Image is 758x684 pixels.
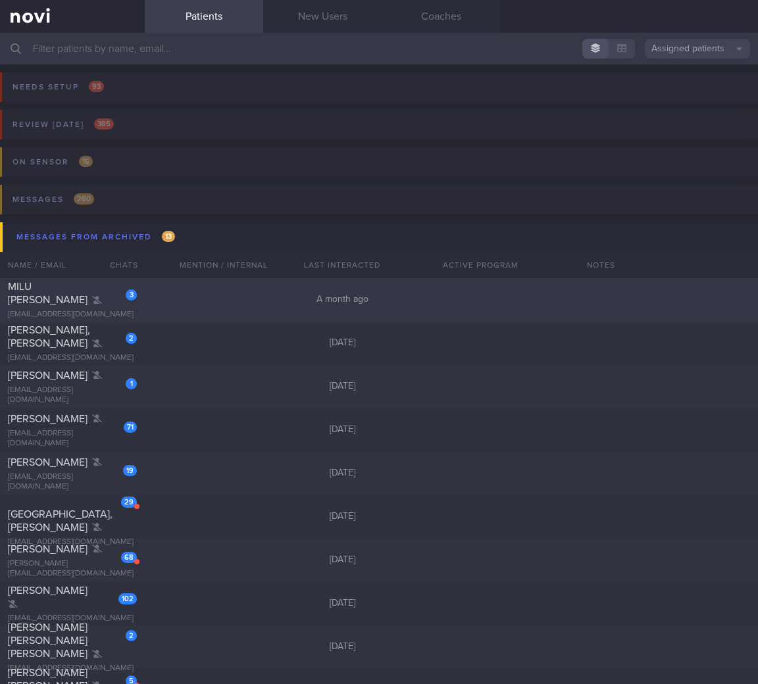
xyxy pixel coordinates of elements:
div: 2 [126,333,137,344]
div: [EMAIL_ADDRESS][DOMAIN_NAME] [8,429,137,449]
div: On sensor [9,153,96,171]
span: 13 [162,231,175,242]
div: 3 [126,289,137,301]
div: Notes [579,252,758,278]
div: [DATE] [283,511,401,523]
div: [DATE] [283,554,401,566]
span: 16 [79,156,93,167]
div: [PERSON_NAME][EMAIL_ADDRESS][DOMAIN_NAME] [8,559,137,579]
div: [EMAIL_ADDRESS][DOMAIN_NAME] [8,537,137,547]
div: Active Program [401,252,559,278]
div: [EMAIL_ADDRESS][DOMAIN_NAME] [8,614,137,623]
div: [EMAIL_ADDRESS][DOMAIN_NAME] [8,664,137,673]
div: [DATE] [283,641,401,653]
span: [PERSON_NAME] [8,414,88,424]
div: [EMAIL_ADDRESS][DOMAIN_NAME] [8,385,137,405]
button: Assigned patients [645,39,750,59]
span: 385 [94,118,114,130]
div: Review [DATE] [9,116,117,134]
div: 29 [121,497,137,508]
span: [PERSON_NAME] [PERSON_NAME] [PERSON_NAME] [8,622,88,659]
div: Messages from Archived [13,228,178,246]
span: [GEOGRAPHIC_DATA], [PERSON_NAME] [8,509,113,533]
div: A month ago [283,294,401,306]
div: 2 [126,630,137,641]
div: [EMAIL_ADDRESS][DOMAIN_NAME] [8,472,137,492]
div: [EMAIL_ADDRESS][DOMAIN_NAME] [8,353,137,363]
div: 71 [124,422,137,433]
div: [EMAIL_ADDRESS][DOMAIN_NAME] [8,310,137,320]
span: 280 [74,193,94,205]
div: 19 [123,465,137,476]
div: [DATE] [283,381,401,393]
span: [PERSON_NAME] [8,585,88,596]
div: 68 [121,552,137,563]
div: Last Interacted [283,252,401,278]
span: [PERSON_NAME] [8,544,88,554]
span: MILU [PERSON_NAME] [8,281,88,305]
div: Chats [92,252,145,278]
div: [DATE] [283,424,401,436]
span: 93 [89,81,104,92]
span: [PERSON_NAME] [8,370,88,381]
div: [DATE] [283,468,401,479]
span: [PERSON_NAME] [8,457,88,468]
div: Mention / Internal [164,252,283,278]
div: Needs setup [9,78,107,96]
span: [PERSON_NAME], [PERSON_NAME] [8,325,90,349]
div: [DATE] [283,598,401,610]
div: [DATE] [283,337,401,349]
div: 102 [118,593,137,604]
div: Messages [9,191,97,208]
div: 1 [126,378,137,389]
